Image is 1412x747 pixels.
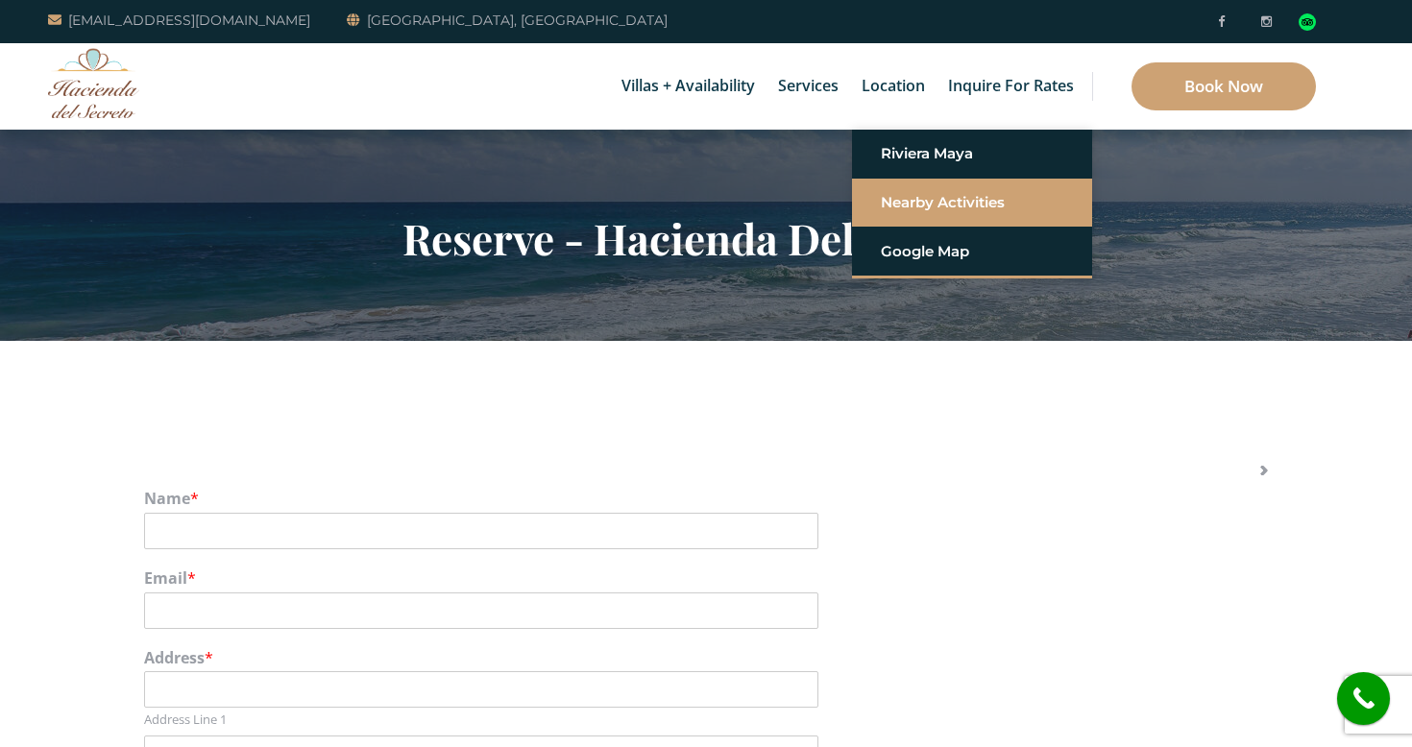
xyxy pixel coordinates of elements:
[1337,672,1390,725] a: call
[881,185,1063,220] a: Nearby Activities
[1299,13,1316,31] div: Read traveler reviews on Tripadvisor
[612,43,765,130] a: Villas + Availability
[144,648,1268,668] label: Address
[48,48,139,118] img: Awesome Logo
[144,568,1268,589] label: Email
[1342,677,1385,720] i: call
[881,234,1063,269] a: Google Map
[852,43,935,130] a: Location
[144,711,818,728] label: Address Line 1
[938,43,1083,130] a: Inquire for Rates
[881,136,1063,171] a: Riviera Maya
[144,489,1268,509] label: Name
[768,43,848,130] a: Services
[1132,62,1316,110] a: Book Now
[48,9,310,32] a: [EMAIL_ADDRESS][DOMAIN_NAME]
[1299,13,1316,31] img: Tripadvisor_logomark.svg
[144,213,1268,263] h2: Reserve - Hacienda Del Secreto
[347,9,668,32] a: [GEOGRAPHIC_DATA], [GEOGRAPHIC_DATA]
